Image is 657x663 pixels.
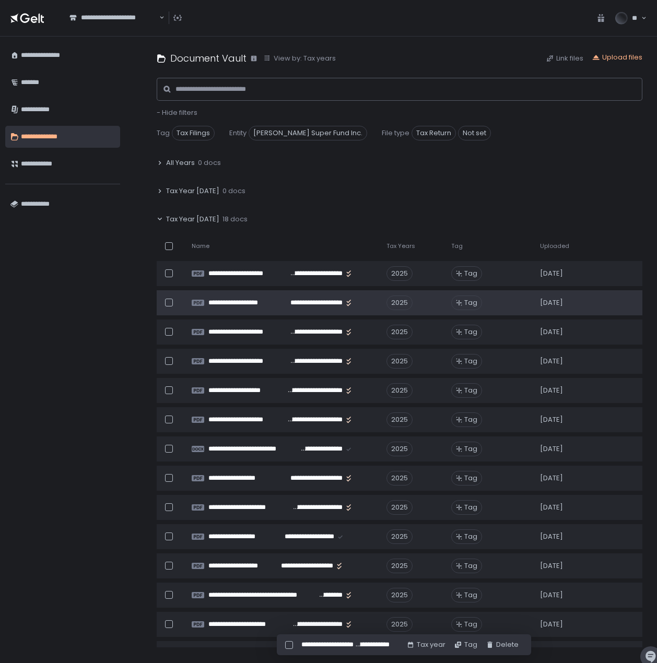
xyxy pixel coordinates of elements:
[222,215,248,224] span: 18 docs
[166,186,219,196] span: Tax Year [DATE]
[464,620,477,629] span: Tag
[464,357,477,366] span: Tag
[386,471,413,486] div: 2025
[386,325,413,339] div: 2025
[451,242,463,250] span: Tag
[157,108,197,117] button: - Hide filters
[172,126,215,140] span: Tax Filings
[540,242,569,250] span: Uploaded
[386,295,413,310] div: 2025
[546,54,583,63] button: Link files
[229,128,247,138] span: Entity
[540,269,563,278] span: [DATE]
[540,357,563,366] span: [DATE]
[464,298,477,307] span: Tag
[198,158,221,168] span: 0 docs
[540,620,563,629] span: [DATE]
[540,590,563,600] span: [DATE]
[540,503,563,512] span: [DATE]
[386,266,413,281] div: 2025
[540,532,563,541] span: [DATE]
[166,158,195,168] span: All Years
[386,383,413,398] div: 2025
[166,215,219,224] span: Tax Year [DATE]
[464,327,477,337] span: Tag
[249,126,367,140] span: [PERSON_NAME] Super Fund Inc.
[464,415,477,424] span: Tag
[454,640,477,649] button: Tag
[540,444,563,454] span: [DATE]
[386,500,413,515] div: 2025
[386,442,413,456] div: 2025
[386,242,415,250] span: Tax Years
[386,559,413,573] div: 2025
[540,561,563,571] span: [DATE]
[464,532,477,541] span: Tag
[464,444,477,454] span: Tag
[592,53,642,62] button: Upload files
[464,386,477,395] span: Tag
[157,128,170,138] span: Tag
[386,529,413,544] div: 2025
[386,617,413,632] div: 2025
[464,269,477,278] span: Tag
[540,298,563,307] span: [DATE]
[386,412,413,427] div: 2025
[192,242,209,250] span: Name
[386,354,413,369] div: 2025
[63,7,165,29] div: Search for option
[170,51,247,65] h1: Document Vault
[458,126,491,140] span: Not set
[540,473,563,483] span: [DATE]
[464,503,477,512] span: Tag
[464,561,477,571] span: Tag
[464,473,477,483] span: Tag
[540,415,563,424] span: [DATE]
[222,186,245,196] span: 0 docs
[540,327,563,337] span: [DATE]
[486,640,519,649] button: Delete
[406,640,445,649] button: Tax year
[464,590,477,600] span: Tag
[263,54,336,63] button: View by: Tax years
[540,386,563,395] span: [DATE]
[382,128,409,138] span: File type
[386,588,413,602] div: 2025
[69,22,158,33] input: Search for option
[412,126,456,140] span: Tax Return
